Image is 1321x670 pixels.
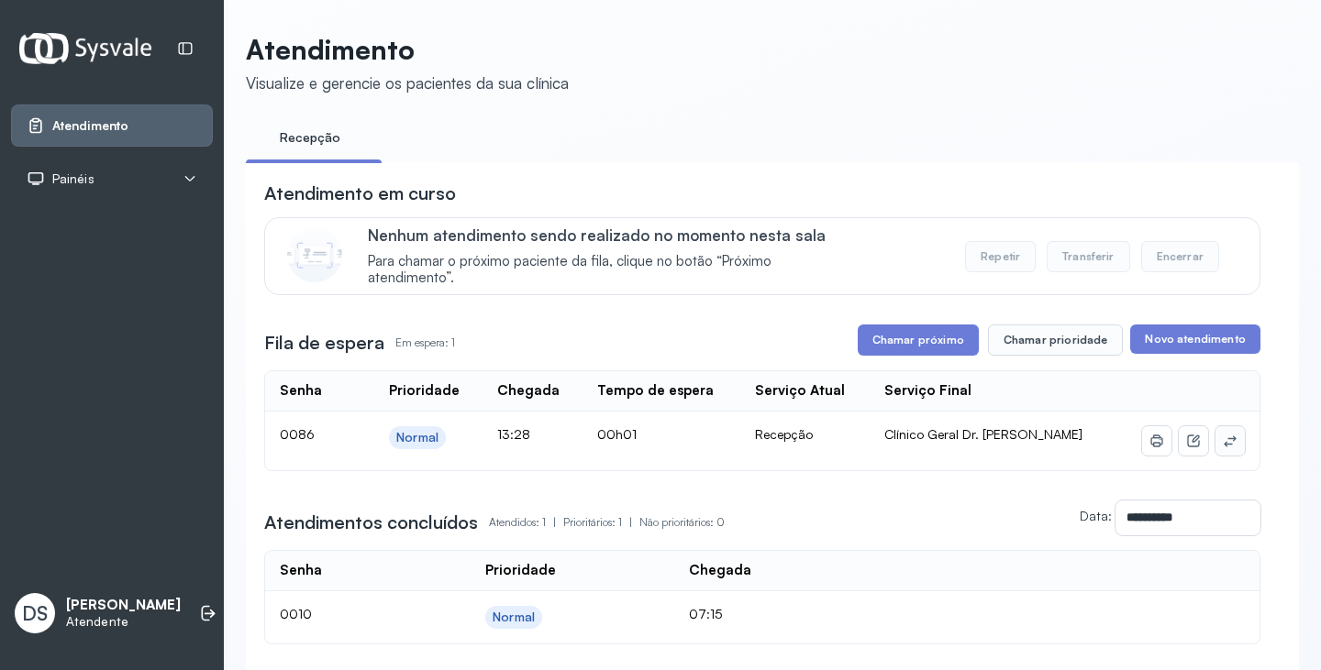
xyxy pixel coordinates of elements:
[988,324,1124,356] button: Chamar prioridade
[246,73,569,93] div: Visualize e gerencie os pacientes da sua clínica
[755,382,845,400] div: Serviço Atual
[755,426,855,443] div: Recepção
[858,324,979,356] button: Chamar próximo
[66,597,181,614] p: [PERSON_NAME]
[280,382,322,400] div: Senha
[497,426,530,442] span: 13:28
[19,33,151,63] img: Logotipo do estabelecimento
[246,33,569,66] p: Atendimento
[287,227,342,282] img: Imagem de CalloutCard
[689,562,751,579] div: Chegada
[597,426,637,442] span: 00h01
[1080,508,1112,523] label: Data:
[563,510,639,535] p: Prioritários: 1
[884,426,1082,442] span: Clínico Geral Dr. [PERSON_NAME]
[52,171,94,187] span: Painéis
[1047,241,1130,272] button: Transferir
[493,610,535,625] div: Normal
[52,118,128,134] span: Atendimento
[629,515,632,529] span: |
[489,510,563,535] p: Atendidos: 1
[280,426,315,442] span: 0086
[396,430,438,445] div: Normal
[389,382,460,400] div: Prioridade
[639,510,725,535] p: Não prioritários: 0
[395,330,455,356] p: Em espera: 1
[689,606,722,621] span: 07:15
[264,330,384,356] h3: Fila de espera
[264,181,456,206] h3: Atendimento em curso
[368,225,853,245] p: Nenhum atendimento sendo realizado no momento nesta sala
[597,382,714,400] div: Tempo de espera
[280,562,322,579] div: Senha
[553,515,556,529] span: |
[368,253,853,288] span: Para chamar o próximo paciente da fila, clique no botão “Próximo atendimento”.
[280,606,312,621] span: 0010
[884,382,971,400] div: Serviço Final
[965,241,1036,272] button: Repetir
[264,510,478,535] h3: Atendimentos concluídos
[1130,324,1260,354] button: Novo atendimento
[497,382,560,400] div: Chegada
[1141,241,1219,272] button: Encerrar
[246,123,374,153] a: Recepção
[27,116,197,135] a: Atendimento
[485,562,556,579] div: Prioridade
[66,614,181,630] p: Atendente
